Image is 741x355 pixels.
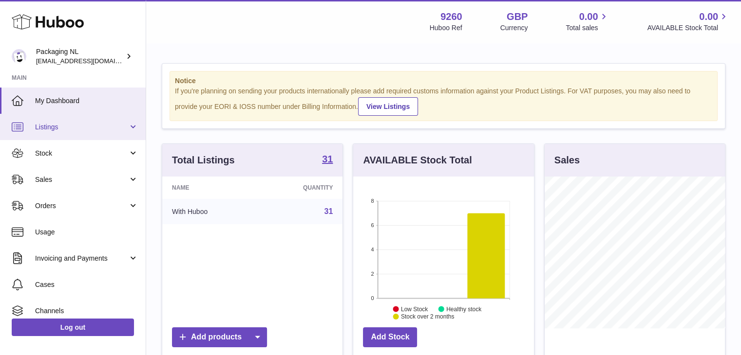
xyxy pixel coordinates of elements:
[647,10,729,33] a: 0.00 AVAILABLE Stock Total
[358,97,418,116] a: View Listings
[35,228,138,237] span: Usage
[175,87,712,116] div: If you're planning on sending your products internationally please add required customs informati...
[324,207,333,215] a: 31
[647,23,729,33] span: AVAILABLE Stock Total
[371,271,374,277] text: 2
[371,222,374,228] text: 6
[36,57,143,65] span: [EMAIL_ADDRESS][DOMAIN_NAME]
[566,10,609,33] a: 0.00 Total sales
[35,175,128,184] span: Sales
[430,23,462,33] div: Huboo Ref
[554,154,580,167] h3: Sales
[371,295,374,301] text: 0
[172,327,267,347] a: Add products
[566,23,609,33] span: Total sales
[363,154,472,167] h3: AVAILABLE Stock Total
[35,201,128,211] span: Orders
[401,305,428,312] text: Low Stock
[35,123,128,132] span: Listings
[162,199,257,224] td: With Huboo
[446,305,482,312] text: Healthy stock
[257,177,342,199] th: Quantity
[401,313,454,320] text: Stock over 2 months
[699,10,718,23] span: 0.00
[36,47,124,66] div: Packaging NL
[440,10,462,23] strong: 9260
[371,198,374,204] text: 8
[35,96,138,106] span: My Dashboard
[371,247,374,252] text: 4
[35,149,128,158] span: Stock
[35,306,138,316] span: Channels
[507,10,528,23] strong: GBP
[35,280,138,289] span: Cases
[172,154,235,167] h3: Total Listings
[175,76,712,86] strong: Notice
[12,319,134,336] a: Log out
[363,327,417,347] a: Add Stock
[322,154,333,164] strong: 31
[322,154,333,166] a: 31
[35,254,128,263] span: Invoicing and Payments
[12,49,26,64] img: internalAdmin-9260@internal.huboo.com
[162,177,257,199] th: Name
[579,10,598,23] span: 0.00
[500,23,528,33] div: Currency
